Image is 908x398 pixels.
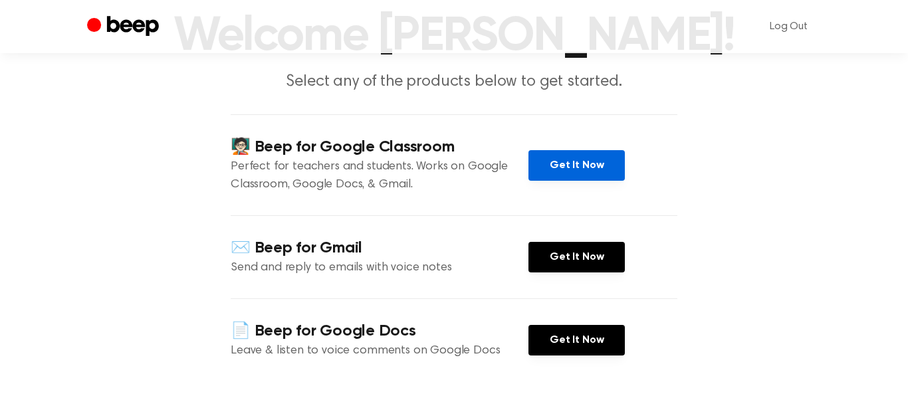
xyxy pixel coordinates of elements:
a: Log Out [756,11,821,43]
p: Leave & listen to voice comments on Google Docs [231,342,528,360]
h4: ✉️ Beep for Gmail [231,237,528,259]
h4: 🧑🏻‍🏫 Beep for Google Classroom [231,136,528,158]
a: Get It Now [528,242,625,272]
h4: 📄 Beep for Google Docs [231,320,528,342]
a: Beep [87,14,162,40]
p: Send and reply to emails with voice notes [231,259,528,277]
a: Get It Now [528,325,625,355]
p: Perfect for teachers and students. Works on Google Classroom, Google Docs, & Gmail. [231,158,528,194]
a: Get It Now [528,150,625,181]
p: Select any of the products below to get started. [199,71,709,93]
